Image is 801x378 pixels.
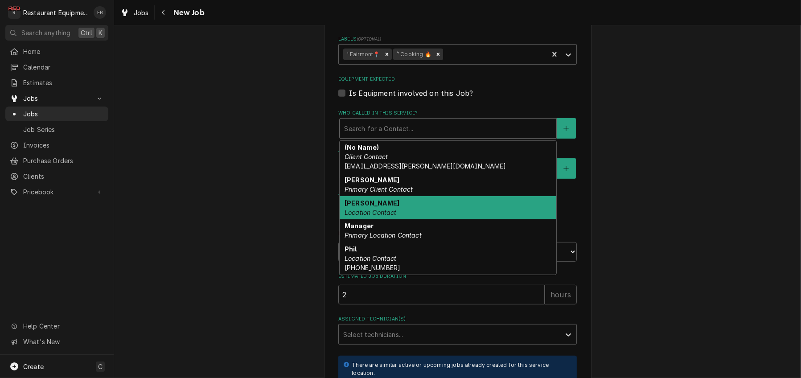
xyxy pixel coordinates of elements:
a: Jobs [5,107,108,121]
a: Estimates [5,75,108,90]
a: Job Series [5,122,108,137]
div: There are similar active or upcoming jobs already created for this service location. [352,361,568,378]
div: hours [545,285,577,304]
div: Emily Bird's Avatar [94,6,106,19]
strong: Manager [345,222,374,230]
span: ( optional ) [357,37,382,41]
a: Go to What's New [5,334,108,349]
div: ¹ Fairmont📍 [343,49,382,60]
button: Create New Contact [557,118,575,139]
a: Home [5,44,108,59]
strong: (No Name) [345,144,379,151]
label: Labels [338,36,577,43]
div: Labels [338,36,577,65]
button: Navigate back [156,5,171,20]
a: Go to Help Center [5,319,108,333]
span: C [98,362,103,371]
em: Primary Location Contact [345,231,422,239]
label: Assigned Technician(s) [338,316,577,323]
label: Equipment Expected [338,76,577,83]
a: Jobs [117,5,152,20]
strong: Phil [345,245,357,253]
span: K [99,28,103,37]
a: Invoices [5,138,108,152]
a: Calendar [5,60,108,74]
label: Attachments [338,190,577,197]
label: Estimated Job Duration [338,273,577,280]
span: [PHONE_NUMBER] [345,264,400,271]
div: Who should the tech(s) ask for? [338,150,577,179]
button: Create New Contact [557,158,575,179]
div: EB [94,6,106,19]
span: Create [23,363,44,370]
a: Go to Jobs [5,91,108,106]
button: Search anythingCtrlK [5,25,108,41]
label: Who should the tech(s) ask for? [338,150,577,157]
div: Estimated Arrival Time [338,230,577,262]
span: Ctrl [81,28,92,37]
span: Invoices [23,140,104,150]
div: ⁴ Cooking 🔥 [393,49,433,60]
span: Jobs [23,109,104,119]
div: Remove ¹ Fairmont📍 [382,49,392,60]
span: Search anything [21,28,70,37]
span: [EMAIL_ADDRESS][PERSON_NAME][DOMAIN_NAME] [345,162,506,170]
span: Help Center [23,321,103,331]
span: Estimates [23,78,104,87]
input: Date [338,242,454,262]
a: Purchase Orders [5,153,108,168]
a: Go to Pricebook [5,185,108,199]
span: New Job [171,7,205,19]
strong: [PERSON_NAME] [345,199,399,207]
span: Calendar [23,62,104,72]
div: Equipment Expected [338,76,577,99]
div: Restaurant Equipment Diagnostics [23,8,89,17]
em: Primary Client Contact [345,185,413,193]
label: Estimated Arrival Time [338,230,577,237]
span: Jobs [134,8,149,17]
span: Home [23,47,104,56]
div: Estimated Job Duration [338,273,577,304]
strong: [PERSON_NAME] [345,176,399,184]
em: Location Contact [345,255,397,262]
div: Assigned Technician(s) [338,316,577,345]
em: Client Contact [345,153,388,160]
span: What's New [23,337,103,346]
label: Is Equipment involved on this Job? [349,88,473,99]
svg: Create New Contact [563,165,569,172]
svg: Create New Contact [563,125,569,131]
label: Who called in this service? [338,110,577,117]
div: R [8,6,21,19]
span: Jobs [23,94,90,103]
span: Pricebook [23,187,90,197]
div: Restaurant Equipment Diagnostics's Avatar [8,6,21,19]
span: Purchase Orders [23,156,104,165]
div: Remove ⁴ Cooking 🔥 [433,49,443,60]
div: Who called in this service? [338,110,577,139]
em: Location Contact [345,209,397,216]
a: Clients [5,169,108,184]
div: Attachments [338,190,577,219]
span: Job Series [23,125,104,134]
span: Clients [23,172,104,181]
